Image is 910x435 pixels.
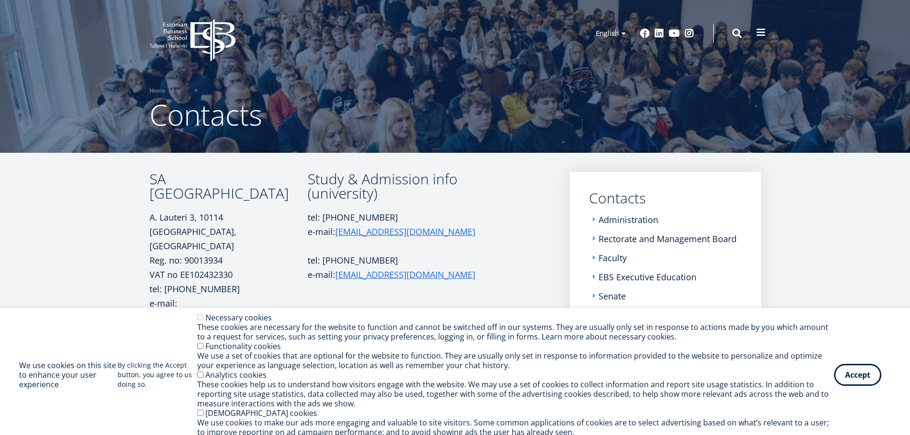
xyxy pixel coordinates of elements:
[335,224,475,239] a: [EMAIL_ADDRESS][DOMAIN_NAME]
[150,172,308,201] h3: SA [GEOGRAPHIC_DATA]
[308,253,489,267] p: tel: [PHONE_NUMBER]
[205,341,281,351] label: Functionality cookies
[308,210,489,239] p: tel: [PHONE_NUMBER] e-mail:
[118,361,197,389] p: By clicking the Accept button, you agree to us doing so.
[197,322,834,341] div: These cookies are necessary for the website to function and cannot be switched off in our systems...
[669,29,680,38] a: Youtube
[19,361,118,389] h2: We use cookies on this site to enhance your user experience
[685,29,694,38] a: Instagram
[599,215,658,224] a: Administration
[599,272,696,282] a: EBS Executive Education
[335,267,475,282] a: [EMAIL_ADDRESS][DOMAIN_NAME]
[197,351,834,370] div: We use a set of cookies that are optional for the website to function. They are usually only set ...
[308,172,489,201] h3: Study & Admission info (university)
[640,29,650,38] a: Facebook
[197,380,834,408] div: These cookies help us to understand how visitors engage with the website. We may use a set of coo...
[150,282,308,339] p: tel: [PHONE_NUMBER] e-mail:
[834,364,881,386] button: Accept
[205,408,317,418] label: [DEMOGRAPHIC_DATA] cookies
[150,95,262,134] span: Contacts
[599,253,627,263] a: Faculty
[599,291,626,301] a: Senate
[205,370,267,380] label: Analytics cookies
[599,234,737,244] a: Rectorate and Management Board
[589,191,742,205] a: Contacts
[308,267,489,282] p: e-mail:
[150,86,166,95] a: Home
[150,210,308,267] p: A. Lauteri 3, 10114 [GEOGRAPHIC_DATA], [GEOGRAPHIC_DATA] Reg. no: 90013934
[654,29,664,38] a: Linkedin
[150,267,308,282] p: VAT no EE102432330
[205,312,272,323] label: Necessary cookies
